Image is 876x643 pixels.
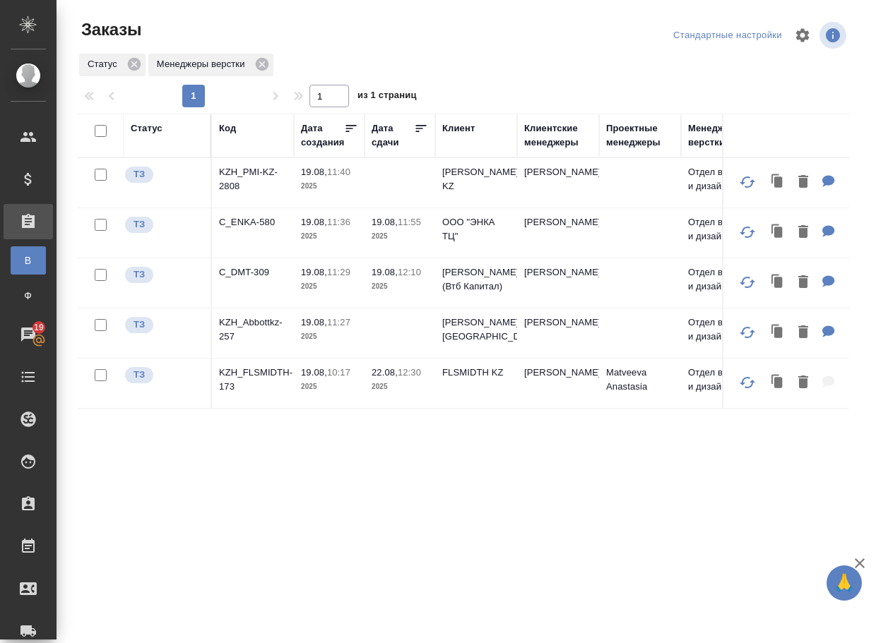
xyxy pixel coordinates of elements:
span: В [18,253,39,268]
td: Matveeva Anastasia [599,359,681,408]
div: Код [219,121,236,136]
span: 🙏 [832,568,856,598]
p: 11:29 [327,267,350,277]
p: ООО "ЭНКА ТЦ" [442,215,510,244]
p: C_ENKA-580 [219,215,287,229]
p: 19.08, [301,367,327,378]
a: В [11,246,46,275]
p: ТЗ [134,318,145,332]
p: Отдел верстки и дизайна [688,316,756,344]
td: [PERSON_NAME] [517,258,599,308]
div: Статус [131,121,162,136]
p: 11:40 [327,167,350,177]
td: [PERSON_NAME] [517,208,599,258]
button: Обновить [730,366,764,399]
button: 🙏 [827,565,862,601]
p: ТЗ [134,368,145,382]
td: [PERSON_NAME] [517,158,599,208]
div: Выставляет КМ при отправке заказа на расчет верстке (для тикета) или для уточнения сроков на прои... [124,215,203,234]
p: Отдел верстки и дизайна [688,366,756,394]
div: Выставляет КМ при отправке заказа на расчет верстке (для тикета) или для уточнения сроков на прои... [124,265,203,284]
p: 11:36 [327,217,350,227]
p: KZH_Abbottkz-257 [219,316,287,344]
p: 2025 [301,229,357,244]
button: Удалить [791,318,815,347]
p: Отдел верстки и дизайна [688,165,756,193]
div: Менеджеры верстки [688,121,756,150]
td: [PERSON_NAME] [517,359,599,408]
div: Дата сдачи [372,121,414,150]
div: split button [670,25,786,47]
button: Обновить [730,215,764,249]
button: Удалить [791,218,815,247]
div: Выставляет КМ при отправке заказа на расчет верстке (для тикета) или для уточнения сроков на прои... [124,165,203,184]
p: [PERSON_NAME] [GEOGRAPHIC_DATA] [442,316,510,344]
button: Обновить [730,165,764,199]
button: Удалить [791,268,815,297]
p: Отдел верстки и дизайна [688,265,756,294]
p: 19.08, [372,217,398,227]
p: 2025 [301,380,357,394]
p: 11:27 [327,317,350,327]
p: 12:30 [398,367,421,378]
span: Настроить таблицу [786,18,819,52]
button: Клонировать [764,368,791,397]
p: 19.08, [301,317,327,327]
p: 10:17 [327,367,350,378]
p: KZH_PMI-KZ-2808 [219,165,287,193]
p: C_DMT-309 [219,265,287,280]
a: 19 [4,317,53,352]
span: Заказы [78,18,141,41]
p: ТЗ [134,167,145,181]
span: Посмотреть информацию [819,22,849,49]
p: KZH_FLSMIDTH-173 [219,366,287,394]
p: 19.08, [301,167,327,177]
button: Клонировать [764,268,791,297]
p: 19.08, [301,217,327,227]
span: из 1 страниц [357,87,417,107]
button: Обновить [730,265,764,299]
p: ТЗ [134,217,145,232]
p: 19.08, [372,267,398,277]
p: [PERSON_NAME] KZ [442,165,510,193]
button: Удалить [791,368,815,397]
a: Ф [11,282,46,310]
div: Выставляет КМ при отправке заказа на расчет верстке (для тикета) или для уточнения сроков на прои... [124,366,203,385]
div: Клиентские менеджеры [524,121,592,150]
p: [PERSON_NAME] (Втб Капитал) [442,265,510,294]
p: 2025 [372,380,428,394]
p: 22.08, [372,367,398,378]
span: 19 [25,320,52,335]
p: 2025 [372,229,428,244]
p: FLSMIDTH KZ [442,366,510,380]
button: Клонировать [764,168,791,197]
button: Клонировать [764,318,791,347]
div: Проектные менеджеры [606,121,674,150]
div: Дата создания [301,121,344,150]
p: 2025 [301,330,357,344]
button: Удалить [791,168,815,197]
button: Обновить [730,316,764,349]
p: 12:10 [398,267,421,277]
p: Отдел верстки и дизайна [688,215,756,244]
div: Менеджеры верстки [148,54,273,76]
td: [PERSON_NAME] [517,308,599,358]
p: 2025 [372,280,428,294]
p: 2025 [301,179,357,193]
div: Статус [79,54,146,76]
p: Статус [88,57,122,71]
div: Клиент [442,121,475,136]
div: Выставляет КМ при отправке заказа на расчет верстке (для тикета) или для уточнения сроков на прои... [124,316,203,335]
p: Менеджеры верстки [157,57,250,71]
p: ТЗ [134,268,145,282]
button: Клонировать [764,218,791,247]
p: 11:55 [398,217,421,227]
span: Ф [18,289,39,303]
p: 19.08, [301,267,327,277]
p: 2025 [301,280,357,294]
